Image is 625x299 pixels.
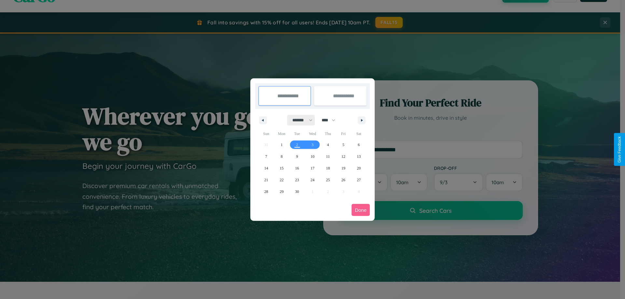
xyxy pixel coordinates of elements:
span: Wed [305,129,320,139]
span: 29 [280,186,284,197]
span: 11 [326,151,330,162]
button: 25 [320,174,336,186]
span: Thu [320,129,336,139]
span: 24 [311,174,314,186]
span: 2 [296,139,298,151]
span: 6 [358,139,360,151]
span: 8 [281,151,283,162]
button: 4 [320,139,336,151]
span: 13 [357,151,361,162]
span: 7 [265,151,267,162]
span: 23 [295,174,299,186]
button: 29 [274,186,289,197]
button: 7 [258,151,274,162]
button: 30 [289,186,305,197]
span: 12 [341,151,345,162]
button: 9 [289,151,305,162]
button: 5 [336,139,351,151]
button: 16 [289,162,305,174]
button: 27 [351,174,367,186]
span: 17 [311,162,314,174]
button: 1 [274,139,289,151]
span: 16 [295,162,299,174]
button: 23 [289,174,305,186]
span: Mon [274,129,289,139]
span: Sun [258,129,274,139]
button: 21 [258,174,274,186]
span: 1 [281,139,283,151]
button: 2 [289,139,305,151]
span: 4 [327,139,329,151]
span: 9 [296,151,298,162]
span: 21 [264,174,268,186]
button: Done [352,204,370,216]
span: 19 [341,162,345,174]
button: 6 [351,139,367,151]
div: Give Feedback [617,136,622,163]
button: 17 [305,162,320,174]
button: 14 [258,162,274,174]
span: 25 [326,174,330,186]
button: 10 [305,151,320,162]
button: 24 [305,174,320,186]
button: 18 [320,162,336,174]
button: 8 [274,151,289,162]
span: 18 [326,162,330,174]
button: 12 [336,151,351,162]
button: 20 [351,162,367,174]
span: 10 [311,151,314,162]
span: 22 [280,174,284,186]
span: 20 [357,162,361,174]
span: Tue [289,129,305,139]
span: 14 [264,162,268,174]
span: 28 [264,186,268,197]
span: 3 [312,139,313,151]
button: 15 [274,162,289,174]
button: 19 [336,162,351,174]
button: 22 [274,174,289,186]
button: 26 [336,174,351,186]
span: 30 [295,186,299,197]
button: 13 [351,151,367,162]
button: 3 [305,139,320,151]
span: 15 [280,162,284,174]
span: 27 [357,174,361,186]
button: 28 [258,186,274,197]
button: 11 [320,151,336,162]
span: Fri [336,129,351,139]
span: Sat [351,129,367,139]
span: 5 [342,139,344,151]
span: 26 [341,174,345,186]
